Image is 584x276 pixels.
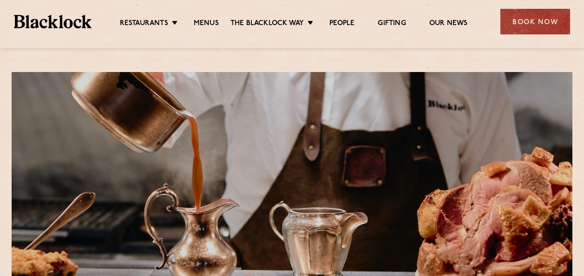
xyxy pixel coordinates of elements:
a: Gifting [378,19,406,29]
div: Book Now [500,9,570,34]
img: BL_Textured_Logo-footer-cropped.svg [14,15,92,28]
a: Our News [429,19,468,29]
a: The Blacklock Way [230,19,304,29]
a: Restaurants [120,19,168,29]
a: People [329,19,354,29]
a: Menus [194,19,219,29]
